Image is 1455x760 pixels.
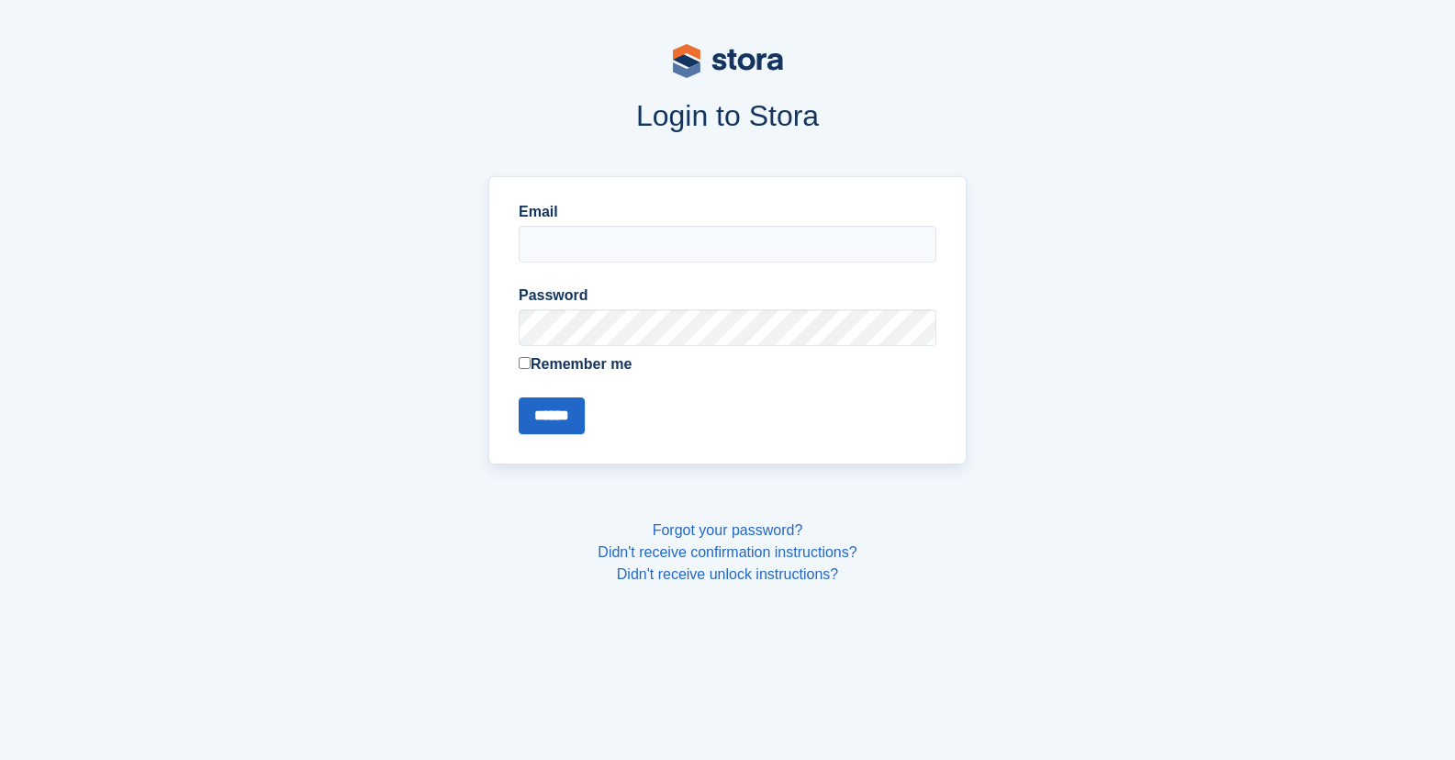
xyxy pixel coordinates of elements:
a: Didn't receive confirmation instructions? [598,544,856,560]
label: Email [519,201,936,223]
input: Remember me [519,357,531,369]
a: Didn't receive unlock instructions? [617,566,838,582]
label: Remember me [519,353,936,375]
label: Password [519,285,936,307]
img: stora-logo-53a41332b3708ae10de48c4981b4e9114cc0af31d8433b30ea865607fb682f29.svg [673,44,783,78]
h1: Login to Stora [139,99,1317,132]
a: Forgot your password? [653,522,803,538]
